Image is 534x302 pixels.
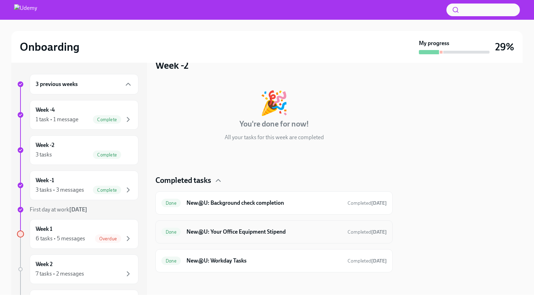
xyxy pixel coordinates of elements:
[348,258,387,264] span: Completed
[260,91,289,115] div: 🎉
[419,39,449,47] strong: My progress
[348,258,387,264] span: September 24th, 2025 21:04
[348,229,387,235] span: October 6th, 2025 20:44
[36,80,78,88] h6: 3 previous weeks
[17,254,138,284] a: Week 27 tasks • 2 messages
[225,134,324,141] p: All your tasks for this week are completed
[17,171,138,200] a: Week -13 tasks • 3 messagesComplete
[36,235,85,242] div: 6 tasks • 5 messages
[371,200,387,206] strong: [DATE]
[36,151,52,159] div: 3 tasks
[186,199,342,207] h6: New@U: Background check completion
[186,228,342,236] h6: New@U: Your Office Equipment Stipend
[17,135,138,165] a: Week -23 tasksComplete
[36,106,55,114] h6: Week -4
[155,59,189,72] h3: Week -2
[17,206,138,214] a: First day at work[DATE]
[17,100,138,130] a: Week -41 task • 1 messageComplete
[155,175,393,186] div: Completed tasks
[36,225,52,233] h6: Week 1
[161,255,387,266] a: DoneNew@U: Workday TasksCompleted[DATE]
[36,270,84,278] div: 7 tasks • 2 messages
[69,206,87,213] strong: [DATE]
[36,186,84,194] div: 3 tasks • 3 messages
[36,177,54,184] h6: Week -1
[36,260,53,268] h6: Week 2
[348,229,387,235] span: Completed
[239,119,309,129] h4: You're done for now!
[348,200,387,206] span: Completed
[30,206,87,213] span: First day at work
[186,257,342,265] h6: New@U: Workday Tasks
[95,236,121,241] span: Overdue
[17,219,138,249] a: Week 16 tasks • 5 messagesOverdue
[93,117,121,122] span: Complete
[161,258,181,264] span: Done
[36,116,78,123] div: 1 task • 1 message
[36,141,54,149] h6: Week -2
[161,201,181,206] span: Done
[93,187,121,193] span: Complete
[161,226,387,238] a: DoneNew@U: Your Office Equipment StipendCompleted[DATE]
[161,229,181,235] span: Done
[495,41,514,53] h3: 29%
[161,197,387,209] a: DoneNew@U: Background check completionCompleted[DATE]
[20,40,79,54] h2: Onboarding
[30,74,138,94] div: 3 previous weeks
[371,258,387,264] strong: [DATE]
[371,229,387,235] strong: [DATE]
[93,152,121,158] span: Complete
[155,175,211,186] h4: Completed tasks
[348,200,387,207] span: September 23rd, 2025 20:37
[14,4,37,16] img: Udemy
